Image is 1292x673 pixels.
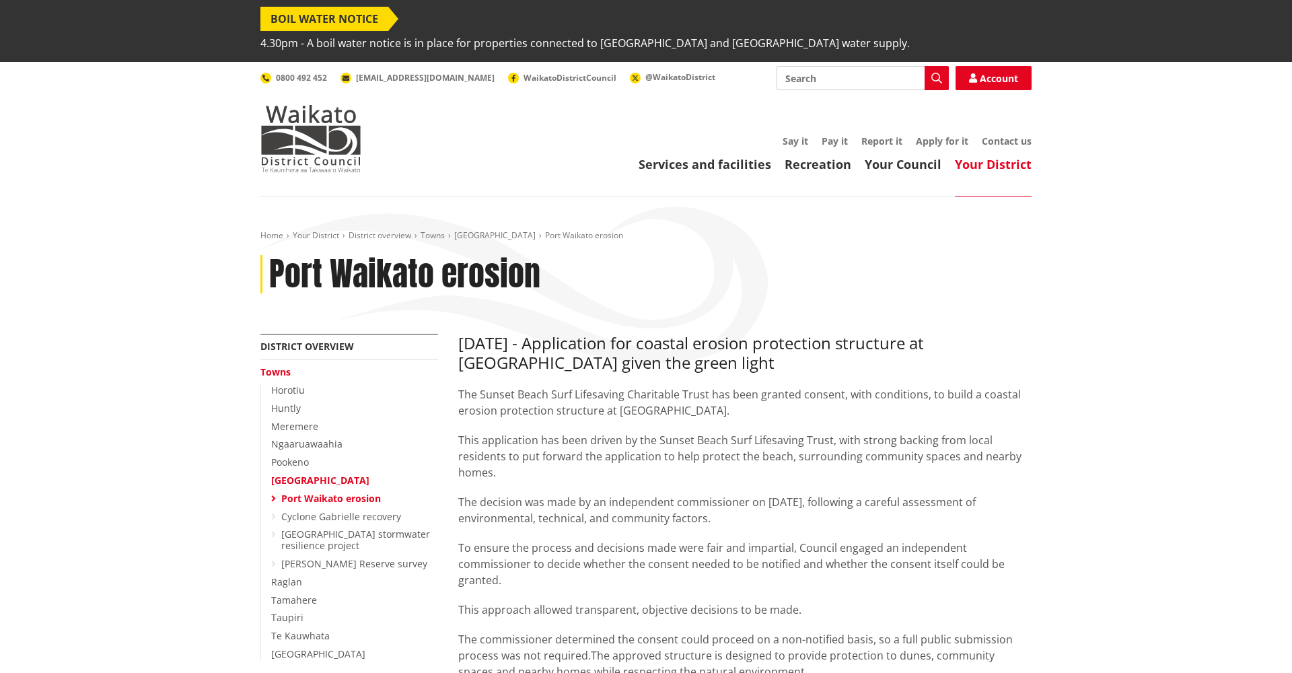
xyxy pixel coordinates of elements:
[293,229,339,241] a: Your District
[508,72,616,83] a: WaikatoDistrictCouncil
[260,365,291,378] a: Towns
[260,31,910,55] span: 4.30pm - A boil water notice is in place for properties connected to [GEOGRAPHIC_DATA] and [GEOGR...
[281,492,381,505] a: Port Waikato erosion
[865,156,941,172] a: Your Council
[645,71,715,83] span: @WaikatoDistrict
[822,135,848,147] a: Pay it
[524,72,616,83] span: WaikatoDistrictCouncil
[956,66,1032,90] a: Account
[861,135,902,147] a: Report it
[545,229,623,241] span: Port Waikato erosion
[260,230,1032,242] nav: breadcrumb
[454,229,536,241] a: [GEOGRAPHIC_DATA]
[356,72,495,83] span: [EMAIL_ADDRESS][DOMAIN_NAME]
[955,156,1032,172] a: Your District
[349,229,411,241] a: District overview
[281,557,427,570] a: [PERSON_NAME] Reserve survey
[785,156,851,172] a: Recreation
[271,594,317,606] a: Tamahere
[260,72,327,83] a: 0800 492 452
[982,135,1032,147] a: Contact us
[458,540,1032,588] p: To ensure the process and decisions made were fair and impartial, Council engaged an independent ...
[639,156,771,172] a: Services and facilities
[271,437,343,450] a: Ngaaruawaahia
[421,229,445,241] a: Towns
[271,420,318,433] a: Meremere
[271,384,305,396] a: Horotiu
[260,7,388,31] span: BOIL WATER NOTICE
[271,575,302,588] a: Raglan
[777,66,949,90] input: Search input
[271,456,309,468] a: Pookeno
[271,647,365,660] a: [GEOGRAPHIC_DATA]
[271,611,303,624] a: Taupiri
[260,340,354,353] a: District overview
[458,494,1032,526] p: The decision was made by an independent commissioner on [DATE], following a careful assessment of...
[783,135,808,147] a: Say it
[281,510,401,523] a: Cyclone Gabrielle recovery
[281,528,430,552] a: [GEOGRAPHIC_DATA] stormwater resilience project
[271,402,301,415] a: Huntly
[916,135,968,147] a: Apply for it
[458,386,1032,419] p: The Sunset Beach Surf Lifesaving Charitable Trust has been granted consent, with conditions, to b...
[458,432,1032,481] p: This application has been driven by the Sunset Beach Surf Lifesaving Trust, with strong backing f...
[271,629,330,642] a: Te Kauwhata
[276,72,327,83] span: 0800 492 452
[260,105,361,172] img: Waikato District Council - Te Kaunihera aa Takiwaa o Waikato
[260,229,283,241] a: Home
[340,72,495,83] a: [EMAIL_ADDRESS][DOMAIN_NAME]
[271,474,369,487] a: [GEOGRAPHIC_DATA]
[458,334,1032,373] h3: [DATE] - Application for coastal erosion protection structure at [GEOGRAPHIC_DATA] given the gree...
[630,71,715,83] a: @WaikatoDistrict
[269,255,540,294] h1: Port Waikato erosion
[458,602,1032,618] p: This approach allowed transparent, objective decisions to be made.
